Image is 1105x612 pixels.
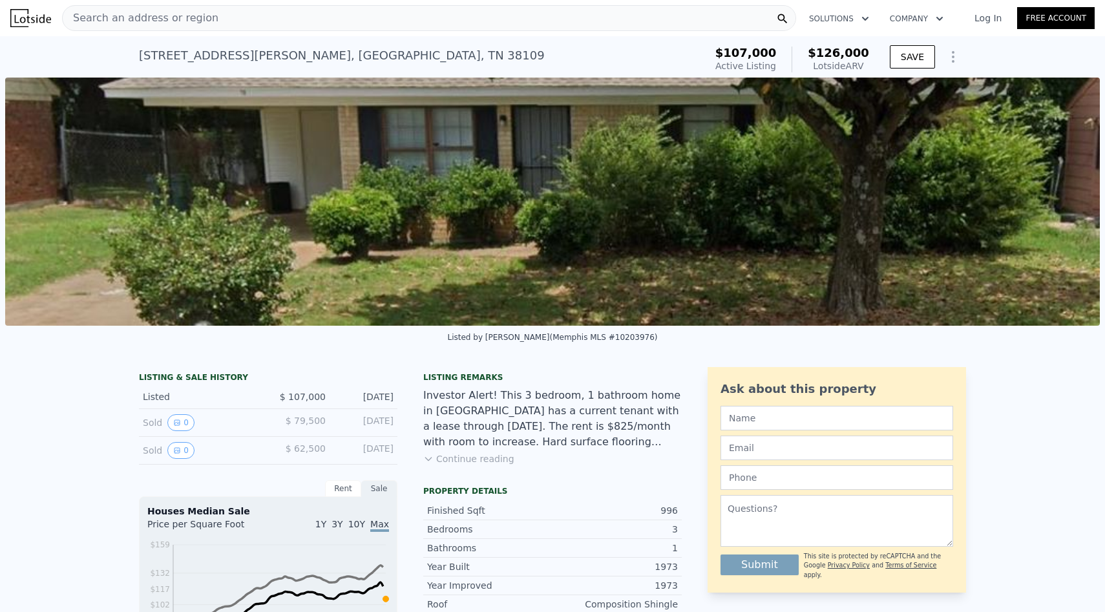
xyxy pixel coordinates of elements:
[804,552,953,580] div: This site is protected by reCAPTCHA and the Google and apply.
[427,560,552,573] div: Year Built
[890,45,935,69] button: SAVE
[150,600,170,609] tspan: $102
[147,518,268,538] div: Price per Square Foot
[286,443,326,454] span: $ 62,500
[715,46,777,59] span: $107,000
[331,519,342,529] span: 3Y
[143,442,258,459] div: Sold
[808,59,869,72] div: Lotside ARV
[427,542,552,554] div: Bathrooms
[799,7,879,30] button: Solutions
[552,523,678,536] div: 3
[879,7,954,30] button: Company
[721,406,953,430] input: Name
[940,44,966,70] button: Show Options
[150,569,170,578] tspan: $132
[315,519,326,529] span: 1Y
[447,333,657,342] div: Listed by [PERSON_NAME] (Memphis MLS #10203976)
[828,562,870,569] a: Privacy Policy
[808,46,869,59] span: $126,000
[336,414,394,431] div: [DATE]
[721,436,953,460] input: Email
[427,598,552,611] div: Roof
[370,519,389,532] span: Max
[552,560,678,573] div: 1973
[167,442,195,459] button: View historical data
[150,585,170,594] tspan: $117
[552,504,678,517] div: 996
[361,480,397,497] div: Sale
[427,523,552,536] div: Bedrooms
[1017,7,1095,29] a: Free Account
[280,392,326,402] span: $ 107,000
[336,390,394,403] div: [DATE]
[143,414,258,431] div: Sold
[885,562,936,569] a: Terms of Service
[325,480,361,497] div: Rent
[423,388,682,450] div: Investor Alert! This 3 bedroom, 1 bathroom home in [GEOGRAPHIC_DATA] has a current tenant with a ...
[348,519,365,529] span: 10Y
[336,442,394,459] div: [DATE]
[959,12,1017,25] a: Log In
[5,78,1100,326] img: Sale: 167525069 Parcel: 85619186
[552,598,678,611] div: Composition Shingle
[427,504,552,517] div: Finished Sqft
[423,452,514,465] button: Continue reading
[147,505,389,518] div: Houses Median Sale
[552,579,678,592] div: 1973
[423,486,682,496] div: Property details
[423,372,682,383] div: Listing remarks
[167,414,195,431] button: View historical data
[143,390,258,403] div: Listed
[427,579,552,592] div: Year Improved
[715,61,776,71] span: Active Listing
[552,542,678,554] div: 1
[139,372,397,385] div: LISTING & SALE HISTORY
[721,554,799,575] button: Submit
[63,10,218,26] span: Search an address or region
[150,540,170,549] tspan: $159
[139,47,545,65] div: [STREET_ADDRESS][PERSON_NAME] , [GEOGRAPHIC_DATA] , TN 38109
[721,380,953,398] div: Ask about this property
[286,416,326,426] span: $ 79,500
[721,465,953,490] input: Phone
[10,9,51,27] img: Lotside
